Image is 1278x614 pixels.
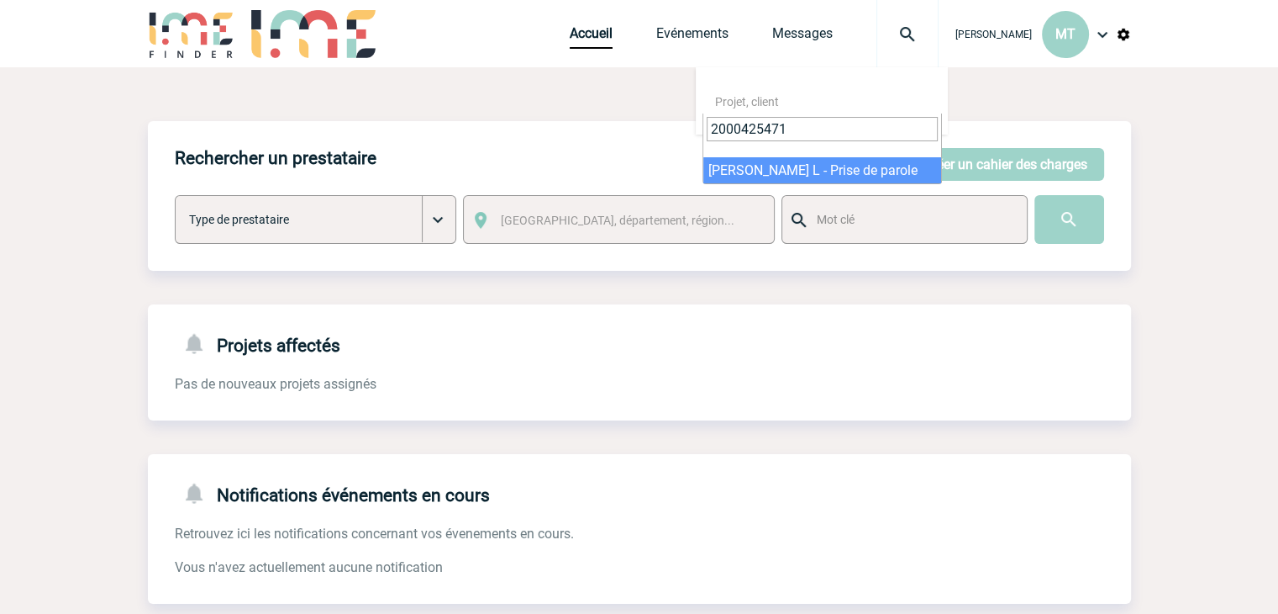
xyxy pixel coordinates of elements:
span: Pas de nouveaux projets assignés [175,376,376,392]
a: Messages [772,25,833,49]
input: Mot clé [813,209,1012,230]
input: Submit [1034,195,1104,244]
h4: Notifications événements en cours [175,481,490,505]
h4: Rechercher un prestataire [175,148,376,168]
img: notifications-24-px-g.png [181,481,217,505]
span: [GEOGRAPHIC_DATA], département, région... [501,214,734,227]
span: [PERSON_NAME] [955,29,1032,40]
a: Evénements [656,25,728,49]
span: MT [1055,26,1076,42]
li: [PERSON_NAME] L - Prise de parole [703,157,941,183]
h4: Projets affectés [175,331,340,356]
img: notifications-24-px-g.png [181,331,217,356]
span: Vous n'avez actuellement aucune notification [175,559,443,575]
span: Retrouvez ici les notifications concernant vos évenements en cours. [175,526,574,542]
a: Accueil [570,25,613,49]
span: Projet, client [715,95,779,109]
img: IME-Finder [148,10,235,58]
